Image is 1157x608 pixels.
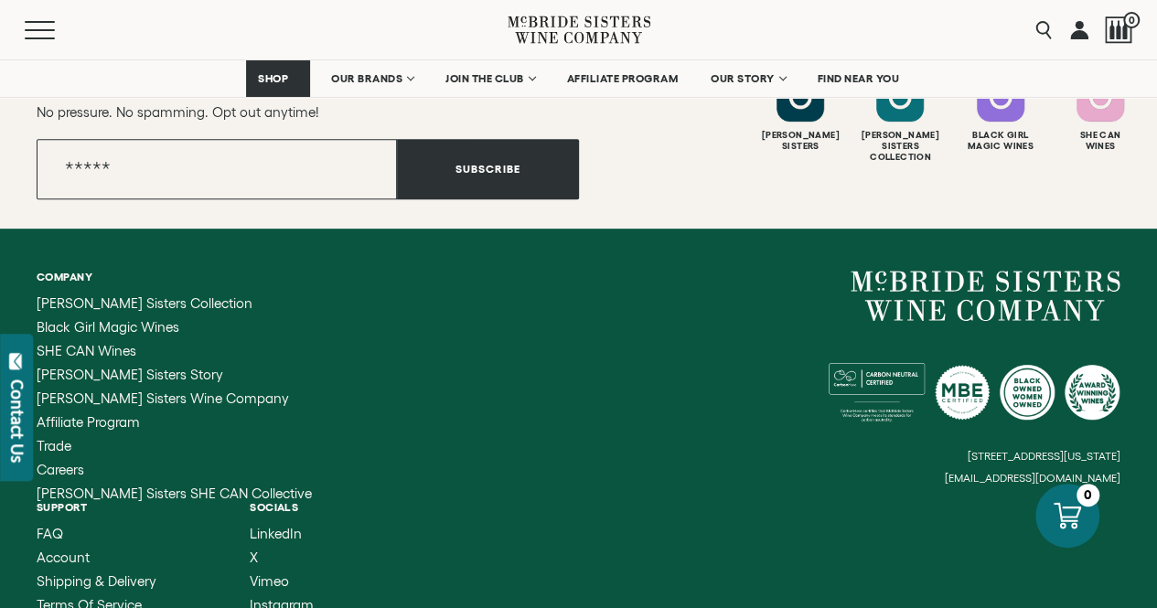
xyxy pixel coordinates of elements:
a: Follow SHE CAN Wines on Instagram She CanWines [1053,74,1148,152]
span: [PERSON_NAME] Sisters Wine Company [37,390,289,406]
a: Black Girl Magic Wines [37,320,312,335]
a: FIND NEAR YOU [806,60,912,97]
p: Follow our latest adventures in wine by joining our newsletter. No pressure. No spamming. Opt out... [37,80,579,123]
span: AFFILIATE PROGRAM [567,72,679,85]
span: Shipping & Delivery [37,573,156,589]
a: SHE CAN Wines [37,344,312,358]
span: JOIN THE CLUB [445,72,524,85]
input: Email [37,139,397,199]
div: Black Girl Magic Wines [953,130,1048,152]
span: [PERSON_NAME] Sisters Story [37,367,223,382]
a: JOIN THE CLUB [434,60,546,97]
a: FAQ [37,527,181,541]
a: Follow McBride Sisters on Instagram [PERSON_NAME]Sisters [753,74,848,152]
a: Follow Black Girl Magic Wines on Instagram Black GirlMagic Wines [953,74,1048,152]
a: McBride Sisters SHE CAN Collective [37,486,312,501]
div: She Can Wines [1053,130,1148,152]
div: 0 [1077,484,1099,507]
a: OUR BRANDS [319,60,424,97]
div: [PERSON_NAME] Sisters [753,130,848,152]
span: FAQ [37,526,63,541]
a: LinkedIn [250,527,314,541]
span: LinkedIn [250,526,302,541]
a: SHOP [246,60,310,97]
span: Affiliate Program [37,414,140,430]
a: Careers [37,463,312,477]
span: [PERSON_NAME] Sisters SHE CAN Collective [37,485,312,501]
div: [PERSON_NAME] Sisters Collection [852,130,948,163]
a: McBride Sisters Wine Company [851,271,1120,322]
a: McBride Sisters Story [37,368,312,382]
a: McBride Sisters Wine Company [37,391,312,406]
span: X [250,549,258,565]
span: Account [37,549,90,565]
div: Contact Us [8,379,27,463]
a: Trade [37,439,312,453]
a: Affiliate Program [37,415,312,430]
a: AFFILIATE PROGRAM [555,60,691,97]
small: [EMAIL_ADDRESS][DOMAIN_NAME] [945,472,1120,485]
a: Follow McBride Sisters Collection on Instagram [PERSON_NAME] SistersCollection [852,74,948,163]
a: Account [37,550,181,565]
a: OUR STORY [699,60,797,97]
span: SHE CAN Wines [37,343,136,358]
span: Careers [37,462,84,477]
a: McBride Sisters Collection [37,296,312,311]
small: [STREET_ADDRESS][US_STATE] [968,450,1120,462]
a: X [250,550,314,565]
span: Trade [37,438,71,453]
span: SHOP [258,72,289,85]
span: Vimeo [250,573,289,589]
span: 0 [1123,12,1140,28]
button: Mobile Menu Trigger [25,21,91,39]
button: Subscribe [397,139,579,199]
a: Shipping & Delivery [37,574,181,589]
span: [PERSON_NAME] Sisters Collection [37,295,252,311]
span: OUR BRANDS [331,72,402,85]
span: FIND NEAR YOU [818,72,900,85]
span: OUR STORY [711,72,775,85]
a: Vimeo [250,574,314,589]
span: Black Girl Magic Wines [37,319,179,335]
